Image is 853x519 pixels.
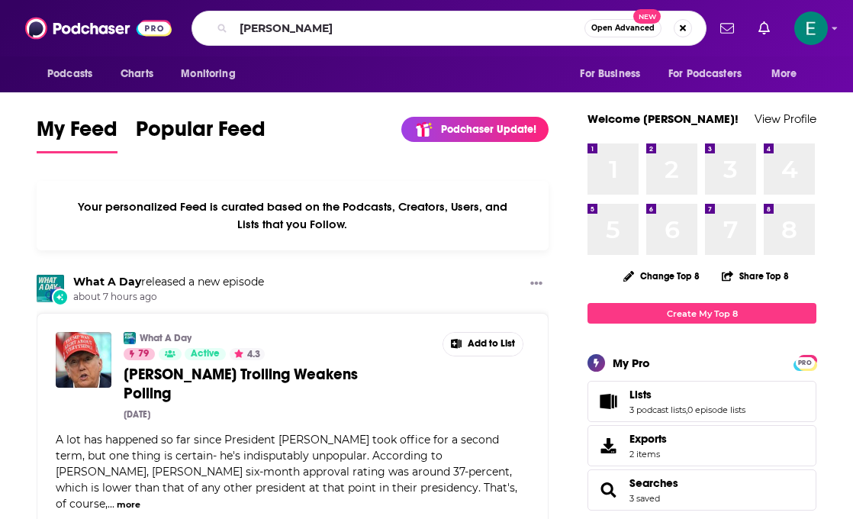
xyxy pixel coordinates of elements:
a: [PERSON_NAME] Trolling Weakens Polling [124,365,377,403]
p: Podchaser Update! [441,123,536,136]
a: View Profile [755,111,816,126]
button: Change Top 8 [614,266,709,285]
span: Monitoring [181,63,235,85]
a: 0 episode lists [687,405,745,415]
span: Active [191,347,220,362]
button: open menu [569,60,659,89]
span: My Feed [37,116,117,151]
span: Podcasts [47,63,92,85]
a: Create My Top 8 [587,303,816,324]
h3: released a new episode [73,275,264,289]
button: open menu [170,60,255,89]
span: 2 items [629,449,667,459]
a: 3 podcast lists [629,405,686,415]
div: Your personalized Feed is curated based on the Podcasts, Creators, Users, and Lists that you Follow. [37,181,549,250]
span: More [771,63,797,85]
button: Open AdvancedNew [584,19,661,37]
span: Add to List [468,338,515,350]
a: Lists [593,391,623,412]
span: Lists [629,388,652,401]
span: about 7 hours ago [73,291,264,304]
a: My Feed [37,116,117,153]
a: 79 [124,348,155,360]
span: Exports [629,432,667,446]
span: Charts [121,63,153,85]
span: 79 [138,347,149,362]
span: A lot has happened so far since President [PERSON_NAME] took office for a second term, but one th... [56,433,517,511]
a: Popular Feed [136,116,266,153]
button: open menu [658,60,764,89]
span: Popular Feed [136,116,266,151]
span: New [633,9,661,24]
button: open menu [37,60,112,89]
div: New Episode [52,289,69,305]
div: [DATE] [124,409,150,420]
span: PRO [796,357,814,369]
button: open menu [761,60,816,89]
button: more [117,498,140,511]
button: Show More Button [524,275,549,294]
button: Show profile menu [794,11,828,45]
div: My Pro [613,356,650,370]
img: What A Day [124,332,136,344]
button: Share Top 8 [721,261,790,291]
a: Show notifications dropdown [714,15,740,41]
a: Show notifications dropdown [752,15,776,41]
span: Lists [587,381,816,422]
a: Lists [629,388,745,401]
span: For Business [580,63,640,85]
a: Searches [593,479,623,501]
a: What A Day [73,275,141,289]
button: Show More Button [443,333,523,356]
a: Charts [111,60,163,89]
span: [PERSON_NAME] Trolling Weakens Polling [124,365,358,403]
a: PRO [796,356,814,368]
a: Searches [629,476,678,490]
img: What A Day [37,275,64,302]
span: For Podcasters [668,63,742,85]
span: Searches [587,469,816,511]
span: Open Advanced [591,24,655,32]
a: Exports [587,425,816,466]
a: Welcome [PERSON_NAME]! [587,111,739,126]
span: ... [108,497,114,511]
img: User Profile [794,11,828,45]
a: Active [185,348,226,360]
img: Podchaser - Follow, Share and Rate Podcasts [25,14,172,43]
img: Trump's Trolling Weakens Polling [56,332,111,388]
span: Exports [593,435,623,456]
span: Logged in as ellien [794,11,828,45]
div: Search podcasts, credits, & more... [192,11,707,46]
span: , [686,405,687,415]
a: 3 saved [629,493,660,504]
a: What A Day [140,332,192,344]
button: 4.3 [230,348,265,360]
input: Search podcasts, credits, & more... [233,16,584,40]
